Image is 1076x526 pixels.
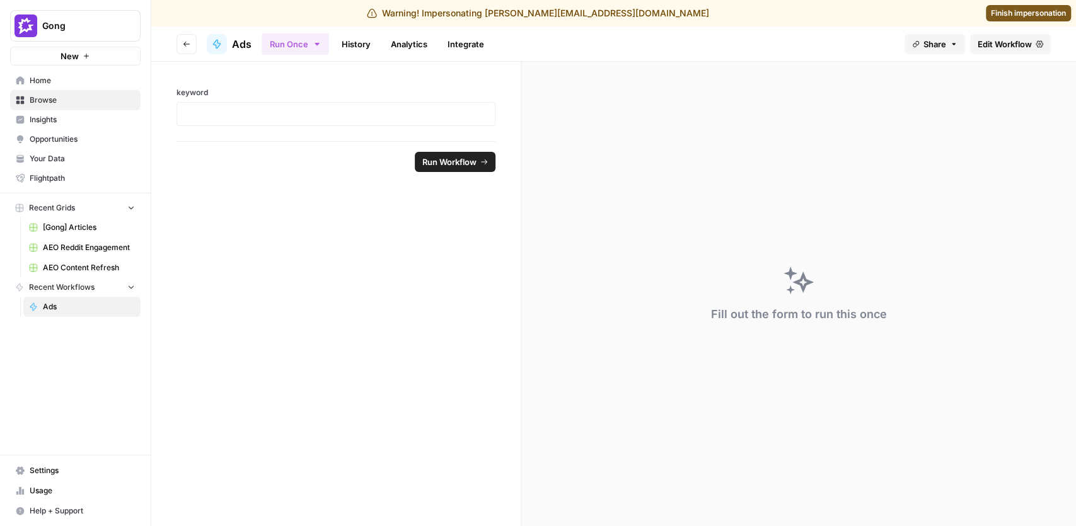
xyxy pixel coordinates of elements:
a: Home [10,71,141,91]
a: Integrate [440,34,492,54]
span: Finish impersonation [991,8,1066,19]
span: Recent Workflows [29,282,95,293]
span: Run Workflow [422,156,477,168]
a: Flightpath [10,168,141,188]
img: Gong Logo [14,14,37,37]
span: Browse [30,94,135,106]
span: Settings [30,465,135,476]
span: Help + Support [30,505,135,517]
span: Your Data [30,153,135,164]
a: [Gong] Articles [23,217,141,237]
a: Ads [23,297,141,317]
button: Help + Support [10,501,141,521]
span: Usage [30,485,135,496]
a: Analytics [383,34,435,54]
span: Share [923,38,946,50]
button: New [10,47,141,66]
span: Recent Grids [29,202,75,214]
a: Edit Workflow [970,34,1051,54]
span: Edit Workflow [978,38,1032,50]
a: Usage [10,481,141,501]
a: Opportunities [10,129,141,149]
a: Insights [10,110,141,130]
a: Browse [10,90,141,110]
span: New [61,50,79,62]
span: Opportunities [30,134,135,145]
button: Recent Grids [10,198,141,217]
a: Ads [207,34,252,54]
a: AEO Reddit Engagement [23,237,141,258]
div: Warning! Impersonating [PERSON_NAME][EMAIL_ADDRESS][DOMAIN_NAME] [367,7,709,20]
span: Ads [232,37,252,52]
button: Run Workflow [415,152,495,172]
span: AEO Content Refresh [43,262,135,273]
button: Share [905,34,965,54]
span: Flightpath [30,173,135,184]
span: AEO Reddit Engagement [43,242,135,253]
button: Recent Workflows [10,278,141,297]
button: Workspace: Gong [10,10,141,42]
button: Run Once [262,33,329,55]
span: Ads [43,301,135,312]
div: Fill out the form to run this once [710,306,886,323]
span: Gong [42,20,119,32]
span: [Gong] Articles [43,222,135,233]
a: Settings [10,460,141,481]
a: History [334,34,378,54]
label: keyword [176,87,495,98]
span: Insights [30,114,135,125]
a: AEO Content Refresh [23,258,141,278]
a: Your Data [10,149,141,169]
span: Home [30,75,135,86]
a: Finish impersonation [986,5,1071,21]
